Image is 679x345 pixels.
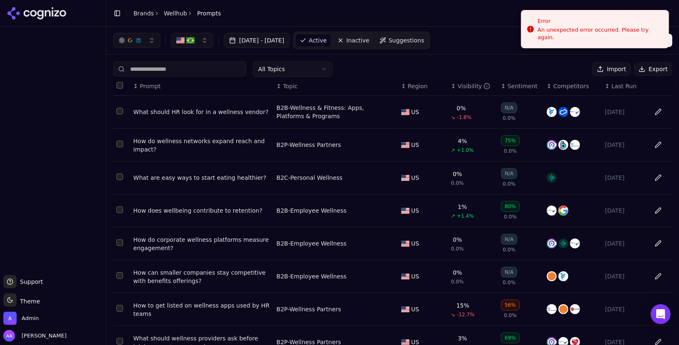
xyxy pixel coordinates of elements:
[411,141,419,149] span: US
[652,138,665,151] button: Edit in sheet
[22,315,39,322] span: Admin
[453,268,462,277] div: 0%
[501,300,520,310] div: 56%
[401,208,410,214] img: US flag
[401,175,410,181] img: US flag
[538,26,662,41] div: An unexpected error occurred. Please try again.
[451,311,455,318] span: ↘
[164,9,187,17] a: Wellhub
[652,270,665,283] button: Edit in sheet
[453,170,462,178] div: 0%
[277,141,341,149] a: B2P-Wellness Partners
[130,77,273,96] th: Prompt
[277,272,346,280] div: B2B-Employee Wellness
[176,36,185,45] img: US
[508,82,540,90] div: Sentiment
[553,82,589,90] span: Competitors
[133,137,270,154] a: How do wellness networks expand reach and impact?
[501,201,520,212] div: 80%
[411,272,419,280] span: US
[116,239,123,246] button: Select row 5
[451,246,464,252] span: 0.0%
[634,62,672,76] button: Export
[570,238,580,248] img: wellsteps
[408,82,428,90] span: Region
[116,108,123,114] button: Select row 1
[605,272,644,280] div: [DATE]
[458,334,467,343] div: 3%
[558,304,568,314] img: headspace
[133,236,270,252] a: How do corporate wellness platforms measure engagement?
[498,77,543,96] th: sentiment
[503,181,516,187] span: 0.0%
[133,174,270,182] a: What are easy ways to start eating healthier?
[652,237,665,250] button: Edit in sheet
[398,77,448,96] th: Region
[451,147,455,154] span: ↗
[116,141,123,147] button: Select row 2
[652,171,665,184] button: Edit in sheet
[346,36,370,45] span: Inactive
[570,304,580,314] img: virgin pulse
[457,147,474,154] span: +1.0%
[652,105,665,119] button: Edit in sheet
[605,141,644,149] div: [DATE]
[277,206,346,215] div: B2B-Employee Wellness
[503,115,516,122] span: 0.0%
[116,305,123,312] button: Select row 7
[18,332,67,340] span: [PERSON_NAME]
[3,330,15,342] img: Alp Aysan
[504,213,517,220] span: 0.0%
[458,203,467,211] div: 1%
[277,104,385,120] a: B2B-Wellness & Fitness: Apps, Platforms & Programs
[501,168,517,179] div: N/A
[605,305,644,313] div: [DATE]
[451,278,464,285] span: 0.0%
[411,174,419,182] span: US
[401,241,410,247] img: US flag
[140,82,160,90] span: Prompt
[458,82,491,90] div: Visibility
[547,140,557,150] img: corehealth
[375,34,429,47] a: Suggestions
[651,304,671,324] div: Open Intercom Messenger
[504,148,517,154] span: 0.0%
[277,174,343,182] a: B2C-Personal Wellness
[401,306,410,313] img: US flag
[448,77,498,96] th: brandMentionRate
[547,206,557,216] img: wellsteps
[605,239,644,248] div: [DATE]
[538,17,662,25] div: Error
[501,267,517,278] div: N/A
[277,305,341,313] a: B2P-Wellness Partners
[401,273,410,280] img: US flag
[558,140,568,150] img: burnalong
[116,82,123,89] button: Select all rows
[501,102,517,113] div: N/A
[558,271,568,281] img: incentfit
[133,206,270,215] a: How does wellbeing contribute to retention?
[133,301,270,318] div: How to get listed on wellness apps used by HR teams
[133,268,270,285] div: How can smaller companies stay competitive with benefits offerings?
[116,338,123,345] button: Select row 8
[543,77,602,96] th: Competitors
[401,82,444,90] div: ↕Region
[133,108,270,116] a: What should HR look for in a wellness vendor?
[17,278,43,286] span: Support
[457,311,474,318] span: -12.7%
[501,234,517,245] div: N/A
[605,206,644,215] div: [DATE]
[457,114,472,121] span: -1.8%
[451,82,494,90] div: ↕Visibility
[605,174,644,182] div: [DATE]
[612,82,637,90] span: Last Run
[570,140,580,150] img: wellable
[451,114,455,121] span: ↘
[116,206,123,213] button: Select row 4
